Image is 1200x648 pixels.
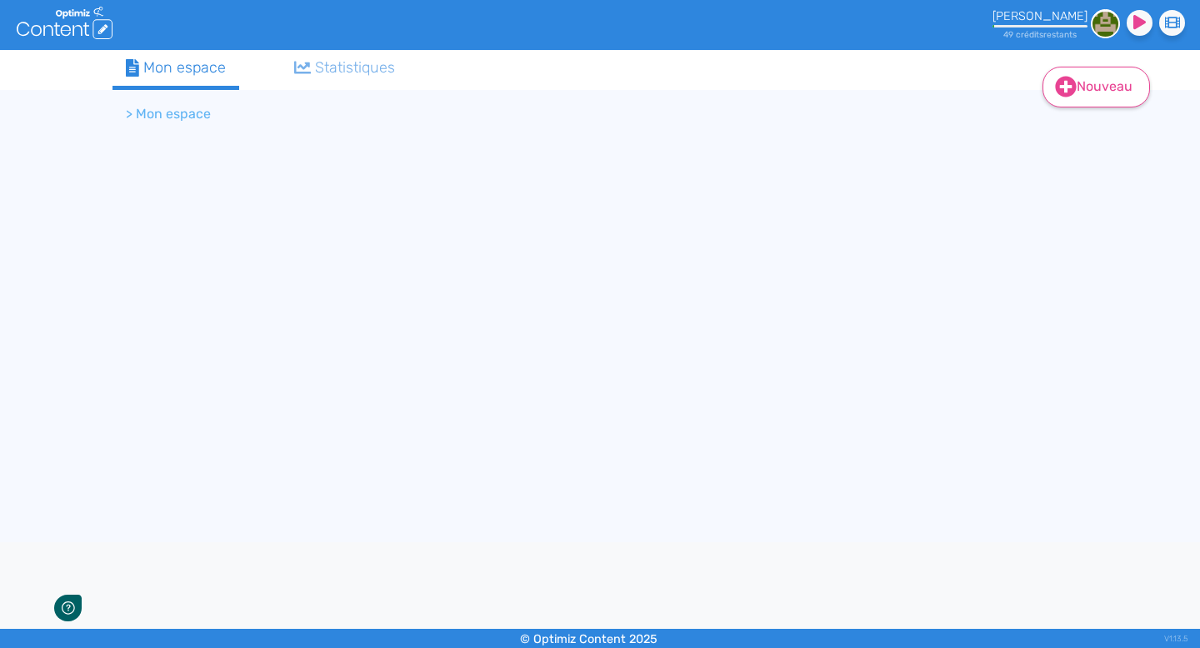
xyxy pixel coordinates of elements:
li: > Mon espace [126,104,211,124]
div: V1.13.5 [1164,629,1187,648]
span: s [1072,29,1077,40]
div: Mon espace [126,57,226,79]
div: Statistiques [294,57,396,79]
small: © Optimiz Content 2025 [520,632,657,646]
div: [PERSON_NAME] [992,9,1087,23]
a: Mon espace [112,50,239,90]
img: d8f6120ddd685c677b238405f23ac487 [1091,9,1120,38]
a: Statistiques [281,50,409,86]
span: s [1039,29,1043,40]
a: Nouveau [1042,67,1150,107]
small: 49 crédit restant [1003,29,1077,40]
nav: breadcrumb [112,94,946,134]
